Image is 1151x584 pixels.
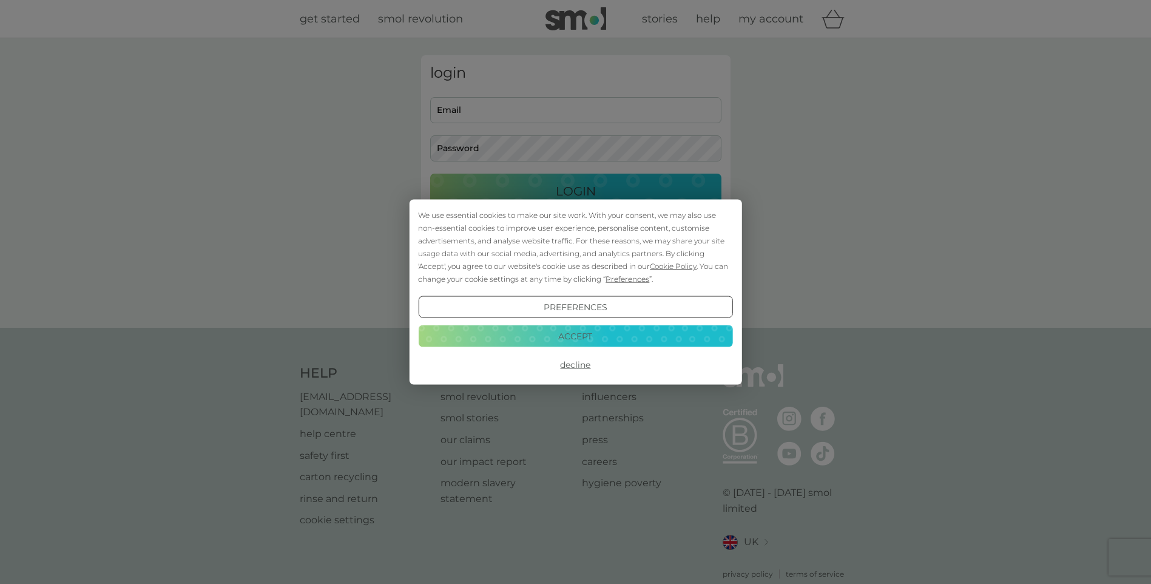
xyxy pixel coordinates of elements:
button: Accept [418,325,732,347]
div: Cookie Consent Prompt [409,200,741,385]
span: Preferences [606,274,649,284]
span: Cookie Policy [650,262,697,271]
div: We use essential cookies to make our site work. With your consent, we may also use non-essential ... [418,209,732,285]
button: Preferences [418,296,732,318]
button: Decline [418,354,732,376]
